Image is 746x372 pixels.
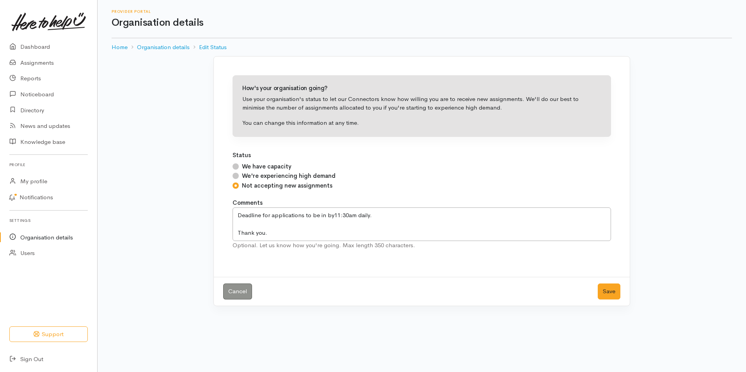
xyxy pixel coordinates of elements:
[233,151,251,160] label: Status
[242,95,601,112] p: Use your organisation's status to let our Connectors know how willing you are to receive new assi...
[9,159,88,170] h6: Profile
[233,207,611,241] textarea: Deadline for applications to be in by11:30am daily. Thank you.
[112,38,732,57] nav: breadcrumb
[137,43,190,52] a: Organisation details
[598,283,620,299] button: Save
[112,17,732,28] h1: Organisation details
[242,162,291,171] label: We have capacity
[242,119,601,128] p: You can change this information at any time.
[223,283,252,299] a: Cancel
[112,9,732,14] h6: Provider Portal
[242,85,601,92] h4: How's your organisation going?
[242,172,336,181] label: We're experiencing high demand
[242,181,332,190] label: Not accepting new assignments
[9,215,88,226] h6: Settings
[112,43,128,52] a: Home
[233,198,263,207] label: Comments
[9,326,88,342] button: Support
[233,241,611,250] div: Optional. Let us know how you're going. Max length 350 characters.
[199,43,227,52] a: Edit Status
